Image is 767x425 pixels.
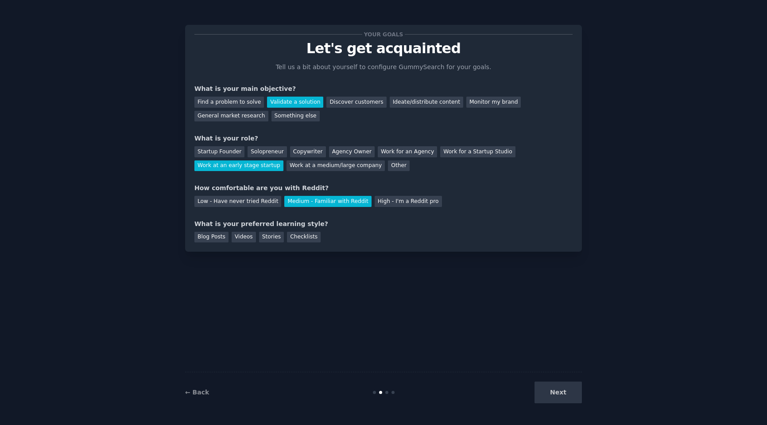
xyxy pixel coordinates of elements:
div: Monitor my brand [466,97,521,108]
div: Stories [259,232,284,243]
div: Work for a Startup Studio [440,146,515,157]
div: Medium - Familiar with Reddit [284,196,371,207]
div: Discover customers [326,97,386,108]
p: Let's get acquainted [194,41,573,56]
div: Checklists [287,232,321,243]
div: Something else [271,111,320,122]
div: Copywriter [290,146,326,157]
div: How comfortable are you with Reddit? [194,183,573,193]
div: Low - Have never tried Reddit [194,196,281,207]
div: Find a problem to solve [194,97,264,108]
div: Agency Owner [329,146,375,157]
a: ← Back [185,389,209,396]
div: Videos [232,232,256,243]
div: Startup Founder [194,146,244,157]
div: Work at an early stage startup [194,160,283,172]
div: What is your role? [194,134,573,143]
div: Ideate/distribute content [390,97,463,108]
div: Work at a medium/large company [287,160,385,172]
div: Validate a solution [267,97,323,108]
p: Tell us a bit about yourself to configure GummySearch for your goals. [272,62,495,72]
span: Your goals [362,30,405,39]
div: Other [388,160,410,172]
div: What is your preferred learning style? [194,219,573,229]
div: Solopreneur [248,146,287,157]
div: Work for an Agency [378,146,437,157]
div: General market research [194,111,268,122]
div: What is your main objective? [194,84,573,94]
div: Blog Posts [194,232,229,243]
div: High - I'm a Reddit pro [375,196,442,207]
